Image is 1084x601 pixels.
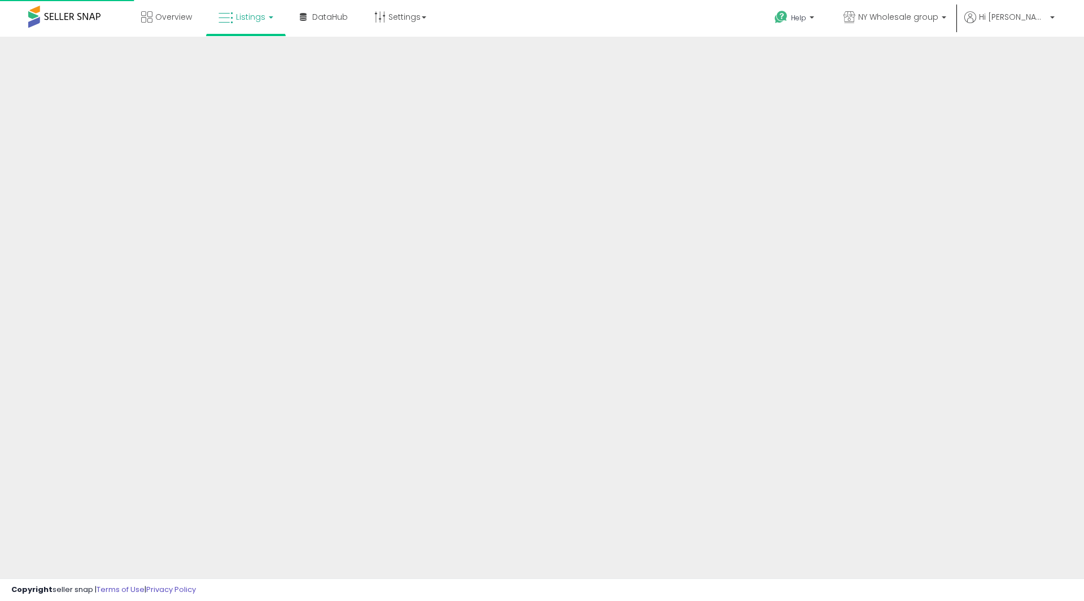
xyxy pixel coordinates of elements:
span: NY Wholesale group [858,11,938,23]
span: Help [791,13,806,23]
i: Get Help [774,10,788,24]
span: Overview [155,11,192,23]
a: Help [766,2,825,37]
span: DataHub [312,11,348,23]
span: Listings [236,11,265,23]
a: Hi [PERSON_NAME] [964,11,1055,37]
span: Hi [PERSON_NAME] [979,11,1047,23]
